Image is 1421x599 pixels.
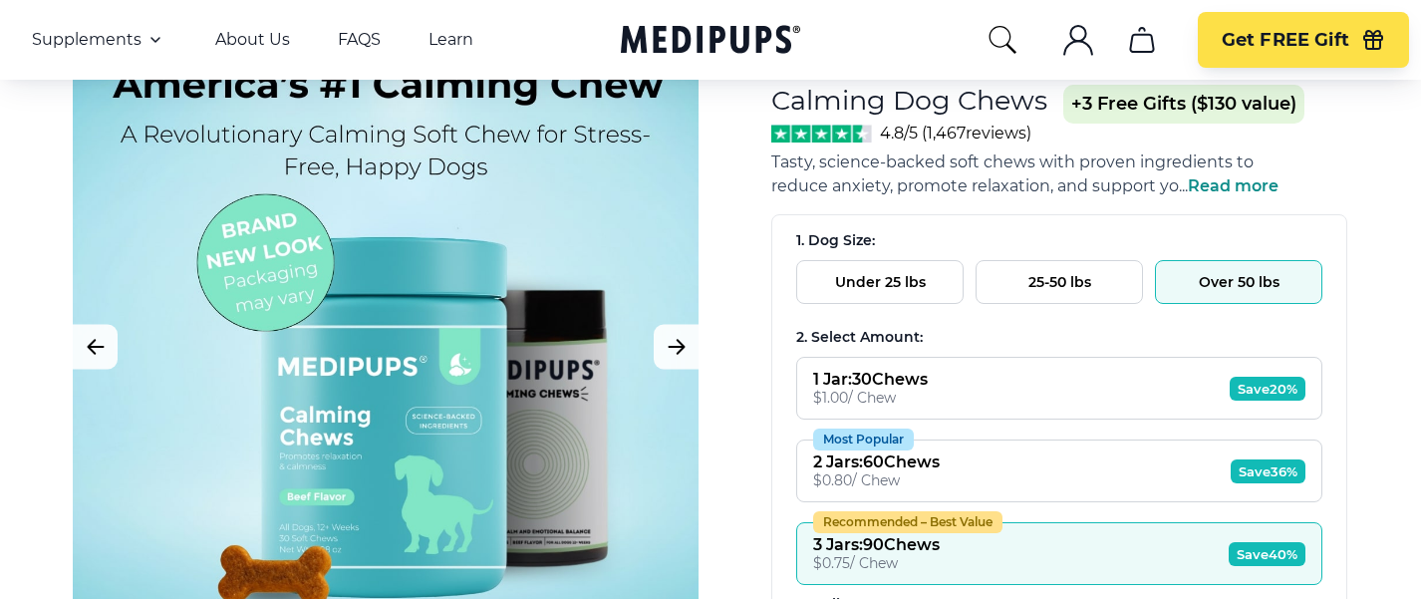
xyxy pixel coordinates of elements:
div: 1 Jar : 30 Chews [813,370,928,389]
span: Get FREE Gift [1222,29,1349,52]
button: cart [1118,16,1166,64]
div: 1. Dog Size: [796,231,1322,250]
button: account [1054,16,1102,64]
span: 4.8/5 ( 1,467 reviews) [880,124,1031,143]
span: Tasty, science-backed soft chews with proven ingredients to [771,152,1254,171]
button: Previous Image [73,325,118,370]
button: Most Popular2 Jars:60Chews$0.80/ ChewSave36% [796,440,1322,502]
span: reduce anxiety, promote relaxation, and support yo [771,176,1179,195]
a: About Us [215,30,290,50]
span: Save 20% [1230,377,1305,401]
div: Recommended – Best Value [813,511,1002,533]
button: 1 Jar:30Chews$1.00/ ChewSave20% [796,357,1322,420]
button: Get FREE Gift [1198,12,1409,68]
a: FAQS [338,30,381,50]
span: Save 40% [1229,542,1305,566]
button: Over 50 lbs [1155,260,1322,304]
div: $ 0.75 / Chew [813,554,940,572]
span: Save 36% [1231,459,1305,483]
button: search [987,24,1018,56]
div: $ 1.00 / Chew [813,389,928,407]
button: Under 25 lbs [796,260,964,304]
div: $ 0.80 / Chew [813,471,940,489]
span: Supplements [32,30,142,50]
span: Read more [1188,176,1279,195]
button: Next Image [654,325,699,370]
span: +3 Free Gifts ($130 value) [1063,85,1304,124]
button: 25-50 lbs [976,260,1143,304]
button: Recommended – Best Value3 Jars:90Chews$0.75/ ChewSave40% [796,522,1322,585]
button: Supplements [32,28,167,52]
img: Stars - 4.8 [771,125,872,143]
a: Learn [428,30,473,50]
h1: Calming Dog Chews [771,84,1047,117]
div: 2 Jars : 60 Chews [813,452,940,471]
a: Medipups [621,21,800,62]
div: 2. Select Amount: [796,328,1322,347]
div: 3 Jars : 90 Chews [813,535,940,554]
div: Most Popular [813,429,914,450]
span: ... [1179,176,1279,195]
